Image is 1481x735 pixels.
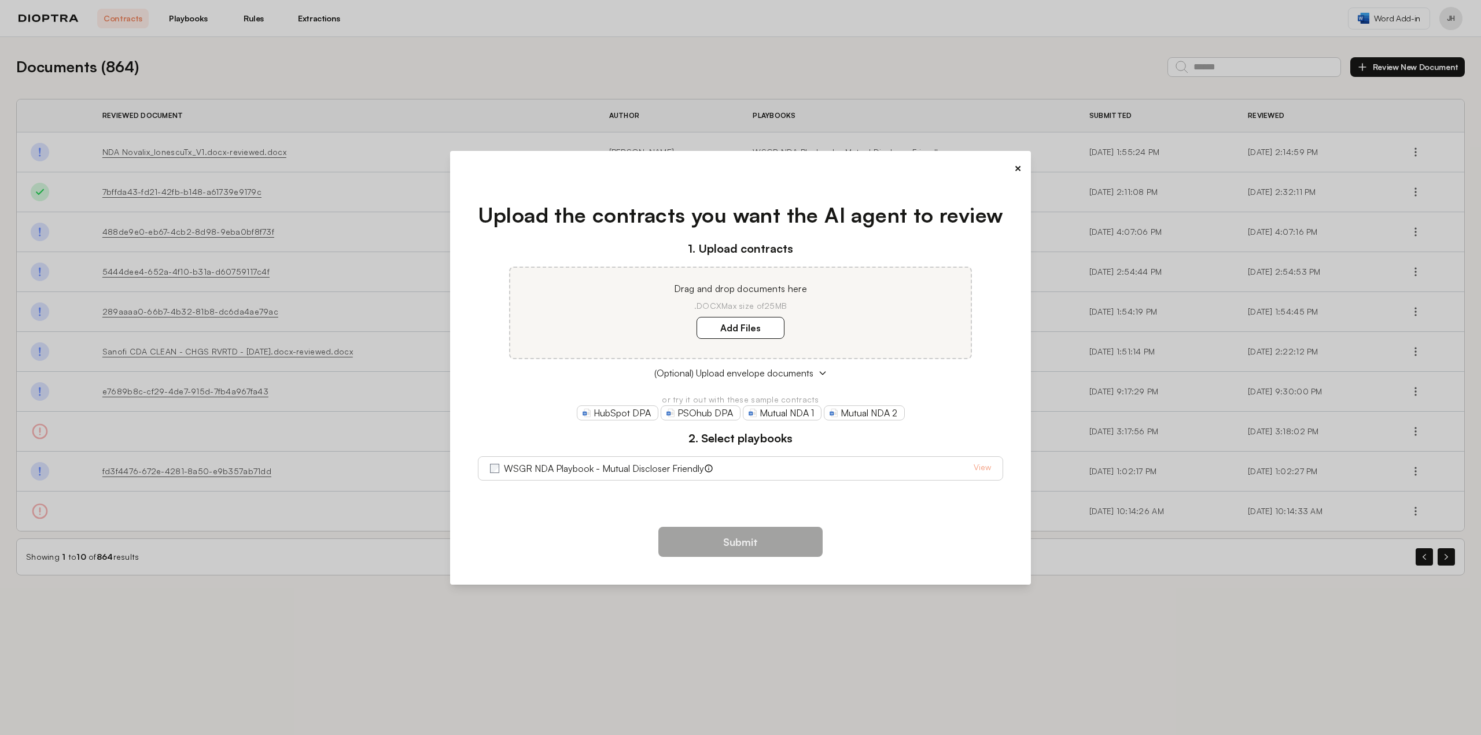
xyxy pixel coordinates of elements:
h3: 1. Upload contracts [478,240,1004,257]
p: .DOCX Max size of 25MB [524,300,957,312]
label: Add Files [697,317,784,339]
a: PSOhub DPA [661,405,740,420]
h1: Upload the contracts you want the AI agent to review [478,200,1004,231]
a: Mutual NDA 1 [743,405,821,420]
h3: 2. Select playbooks [478,430,1004,447]
p: or try it out with these sample contracts [478,394,1004,405]
button: (Optional) Upload envelope documents [478,366,1004,380]
a: Mutual NDA 2 [824,405,905,420]
p: Drag and drop documents here [524,282,957,296]
button: × [1014,160,1022,176]
a: View [974,461,991,475]
label: WSGR NDA Playbook - Mutual Discloser Friendly [504,461,704,475]
a: HubSpot DPA [577,405,658,420]
button: Submit [658,527,823,557]
span: (Optional) Upload envelope documents [654,366,813,380]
